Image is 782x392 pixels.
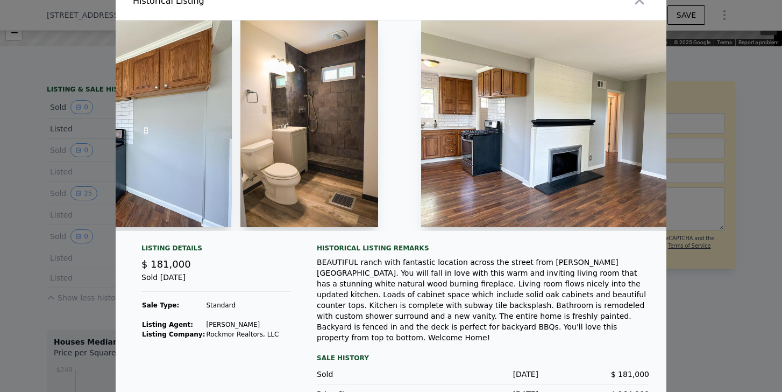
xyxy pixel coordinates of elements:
strong: Listing Agent: [142,321,193,328]
span: $ 181,000 [141,258,191,270]
div: Sale History [317,352,649,365]
td: Standard [205,300,279,310]
td: [PERSON_NAME] [205,320,279,330]
div: Listing Details [141,244,291,257]
div: BEAUTIFUL ranch with fantastic location across the street from [PERSON_NAME][GEOGRAPHIC_DATA]. Yo... [317,257,649,343]
div: Sold [DATE] [141,272,291,292]
div: Historical Listing remarks [317,244,649,253]
td: Rockmor Realtors, LLC [205,330,279,339]
span: $ 181,000 [611,370,649,379]
strong: Listing Company: [142,331,205,338]
div: [DATE] [428,369,538,380]
div: Sold [317,369,428,380]
strong: Sale Type: [142,302,179,309]
img: Property Img [421,20,696,227]
img: Property Img [240,20,378,227]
